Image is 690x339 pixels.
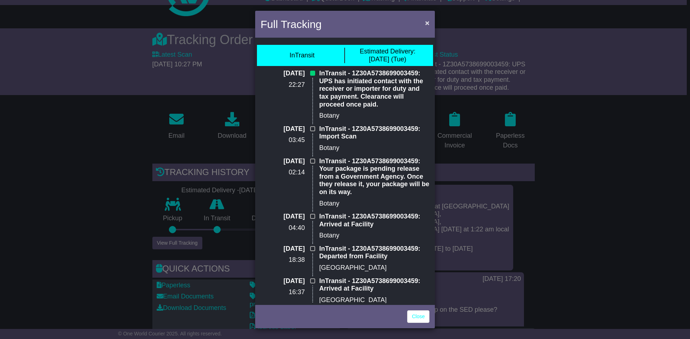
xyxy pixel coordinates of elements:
[425,19,429,27] span: ×
[261,169,305,176] p: 02:14
[290,52,314,60] div: InTransit
[360,48,415,55] span: Estimated Delivery:
[261,70,305,77] p: [DATE]
[360,48,415,63] div: [DATE] (Tue)
[319,144,429,152] p: Botany
[319,277,429,293] p: InTransit - 1Z30A5738699003459: Arrived at Facility
[319,125,429,141] p: InTransit - 1Z30A5738699003459: Import Scan
[261,125,305,133] p: [DATE]
[319,70,429,108] p: InTransit - 1Z30A5738699003459: UPS has initiated contact with the receiver or importer for duty ...
[319,245,429,260] p: InTransit - 1Z30A5738699003459: Departed from Facility
[261,256,305,264] p: 18:38
[319,296,429,304] p: [GEOGRAPHIC_DATA]
[261,157,305,165] p: [DATE]
[261,224,305,232] p: 04:40
[261,16,322,32] h4: Full Tracking
[319,200,429,208] p: Botany
[319,213,429,228] p: InTransit - 1Z30A5738699003459: Arrived at Facility
[319,264,429,272] p: [GEOGRAPHIC_DATA]
[319,112,429,120] p: Botany
[422,15,433,30] button: Close
[261,277,305,285] p: [DATE]
[319,157,429,196] p: InTransit - 1Z30A5738699003459: Your package is pending release from a Government Agency. Once th...
[407,310,429,323] a: Close
[261,288,305,296] p: 16:37
[261,136,305,144] p: 03:45
[319,232,429,240] p: Botany
[261,213,305,221] p: [DATE]
[261,81,305,89] p: 22:27
[261,245,305,253] p: [DATE]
